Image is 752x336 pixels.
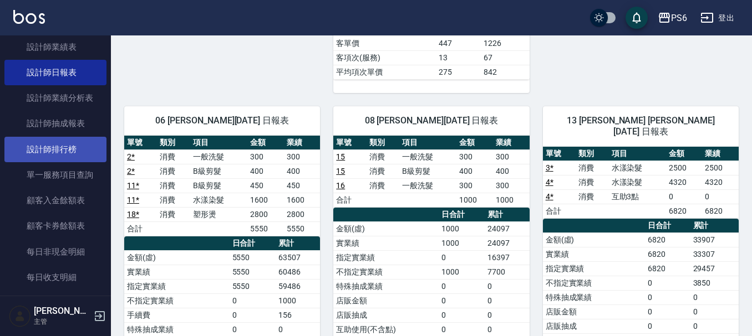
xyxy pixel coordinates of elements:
td: 67 [481,50,529,65]
td: 水漾染髮 [609,175,666,189]
th: 類別 [367,136,399,150]
td: 0 [690,290,739,304]
td: 金額(虛) [124,250,230,265]
a: 顧客卡券餘額表 [4,213,106,239]
td: 1000 [439,236,485,250]
td: 13 [436,50,481,65]
th: 類別 [157,136,190,150]
td: 實業績 [333,236,439,250]
span: 08 [PERSON_NAME][DATE] 日報表 [347,115,516,126]
td: 1600 [284,193,321,207]
a: 收支分類明細表 [4,290,106,316]
td: 1000 [456,193,493,207]
td: 指定實業績 [124,279,230,293]
td: 特殊抽成業績 [543,290,646,304]
td: 店販抽成 [543,319,646,333]
td: 合計 [333,193,366,207]
td: 6820 [645,232,690,247]
td: 6820 [702,204,739,218]
th: 單號 [333,136,366,150]
td: 6820 [645,247,690,261]
td: 一般洗髮 [190,149,247,164]
td: 5550 [284,221,321,236]
td: 塑形燙 [190,207,247,221]
a: 每日收支明細 [4,265,106,290]
td: 300 [493,149,530,164]
td: 店販金額 [543,304,646,319]
th: 單號 [543,147,576,161]
button: 登出 [696,8,739,28]
th: 累計 [276,236,320,251]
td: 0 [485,293,529,308]
td: 0 [690,319,739,333]
td: 實業績 [543,247,646,261]
td: 300 [456,178,493,193]
td: 0 [230,308,276,322]
a: 設計師抽成報表 [4,111,106,136]
img: Person [9,305,31,327]
td: 6820 [666,204,703,218]
td: 0 [230,293,276,308]
td: 16397 [485,250,529,265]
td: 1600 [247,193,284,207]
a: 15 [336,167,345,175]
td: 一般洗髮 [399,149,456,164]
td: 2800 [284,207,321,221]
table: a dense table [124,136,320,236]
td: 特殊抽成業績 [333,279,439,293]
td: 0 [645,304,690,319]
td: 0 [439,293,485,308]
a: 設計師業績分析表 [4,85,106,111]
td: 0 [645,276,690,290]
td: 1226 [481,36,529,50]
td: 6820 [645,261,690,276]
td: B級剪髮 [399,164,456,178]
td: 金額(虛) [333,221,439,236]
td: 2500 [702,161,739,175]
td: 1000 [276,293,320,308]
td: 2500 [666,161,703,175]
td: 0 [666,189,703,204]
td: 合計 [543,204,576,218]
td: 4320 [666,175,703,189]
td: 447 [436,36,481,50]
td: B級剪髮 [190,178,247,193]
td: 0 [645,290,690,304]
th: 項目 [609,147,666,161]
th: 日合計 [230,236,276,251]
p: 主管 [34,317,90,327]
th: 類別 [576,147,608,161]
td: 450 [247,178,284,193]
th: 項目 [399,136,456,150]
td: 300 [456,149,493,164]
td: 300 [284,149,321,164]
td: 店販金額 [333,293,439,308]
button: PS6 [653,7,692,29]
td: 59486 [276,279,320,293]
td: 一般洗髮 [399,178,456,193]
td: 消費 [157,178,190,193]
td: 平均項次單價 [333,65,436,79]
img: Logo [13,10,45,24]
a: 設計師日報表 [4,60,106,85]
td: 消費 [367,178,399,193]
td: 0 [485,279,529,293]
td: 5550 [230,250,276,265]
a: 設計師排行榜 [4,137,106,162]
th: 累計 [690,219,739,233]
td: 客單價 [333,36,436,50]
td: 消費 [157,193,190,207]
td: 275 [436,65,481,79]
td: 400 [247,164,284,178]
td: 消費 [576,161,608,175]
td: 450 [284,178,321,193]
th: 業績 [284,136,321,150]
h5: [PERSON_NAME] [34,306,90,317]
th: 金額 [666,147,703,161]
td: 400 [284,164,321,178]
td: 1000 [493,193,530,207]
td: 0 [439,279,485,293]
td: 客項次(服務) [333,50,436,65]
th: 業績 [493,136,530,150]
td: 156 [276,308,320,322]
